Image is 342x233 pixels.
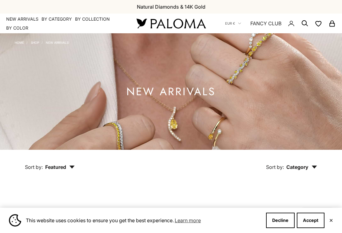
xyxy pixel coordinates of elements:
summary: By Category [42,16,72,22]
button: Close [329,219,333,222]
nav: Breadcrumb [15,39,69,44]
a: Shop [31,41,39,44]
span: Sort by: [25,164,43,170]
h1: NEW ARRIVALS [126,88,216,96]
summary: By Collection [75,16,110,22]
button: Decline [266,213,295,228]
button: Sort by: Featured [11,150,89,176]
a: Learn more [174,216,202,225]
button: Sort by: Category [252,150,331,176]
span: EUR € [225,21,235,26]
p: Natural Diamonds & 14K Gold [137,3,205,11]
img: Cookie banner [9,214,21,227]
span: Category [286,164,317,170]
a: NEW ARRIVALS [6,16,38,22]
button: Accept [297,213,324,228]
button: EUR € [225,21,241,26]
span: This website uses cookies to ensure you get the best experience. [26,216,261,225]
nav: Primary navigation [6,16,122,31]
nav: Secondary navigation [225,14,336,33]
summary: By Color [6,25,28,31]
a: NEW ARRIVALS [46,41,69,44]
a: FANCY CLUB [250,19,281,27]
span: Sort by: [266,164,284,170]
span: Featured [45,164,75,170]
a: Home [15,41,24,44]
